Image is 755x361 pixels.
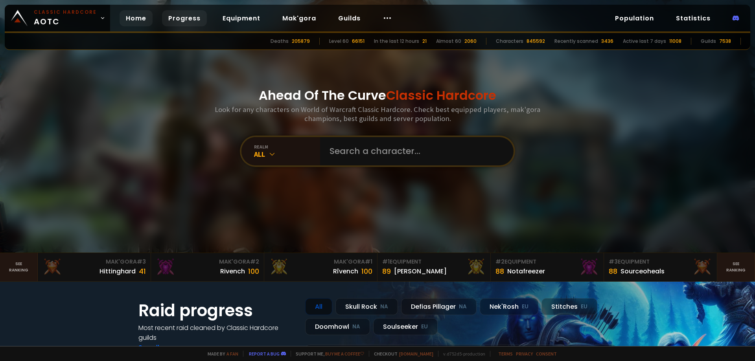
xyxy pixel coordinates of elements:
[527,38,545,45] div: 845592
[361,266,372,277] div: 100
[335,298,398,315] div: Skull Rock
[581,303,587,311] small: EU
[554,38,598,45] div: Recently scanned
[536,351,557,357] a: Consent
[34,9,97,16] small: Classic Hardcore
[264,253,377,281] a: Mak'Gora#1Rîvench100
[305,318,370,335] div: Doomhowl
[226,351,238,357] a: a fan
[139,266,146,277] div: 41
[401,298,477,315] div: Defias Pillager
[382,258,390,266] span: # 1
[137,258,146,266] span: # 3
[604,253,717,281] a: #3Equipment88Sourceoheals
[670,10,717,26] a: Statistics
[609,258,712,266] div: Equipment
[365,258,372,266] span: # 1
[151,253,264,281] a: Mak'Gora#2Rivench100
[373,318,438,335] div: Soulseeker
[329,38,349,45] div: Level 60
[507,266,545,276] div: Notafreezer
[382,258,486,266] div: Equipment
[516,351,533,357] a: Privacy
[325,351,364,357] a: Buy me a coffee
[138,343,190,352] a: See all progress
[203,351,238,357] span: Made by
[269,258,372,266] div: Mak'Gora
[541,298,597,315] div: Stitches
[5,5,110,31] a: Classic HardcoreAOTC
[382,266,391,277] div: 89
[623,38,666,45] div: Active last 7 days
[138,298,296,323] h1: Raid progress
[352,323,360,331] small: NA
[380,303,388,311] small: NA
[38,253,151,281] a: Mak'Gora#3Hittinghard41
[332,10,367,26] a: Guilds
[220,266,245,276] div: Rivench
[42,258,146,266] div: Mak'Gora
[333,266,358,276] div: Rîvench
[719,38,731,45] div: 7538
[377,253,491,281] a: #1Equipment89[PERSON_NAME]
[522,303,528,311] small: EU
[609,266,617,277] div: 88
[601,38,613,45] div: 3436
[369,351,433,357] span: Checkout
[352,38,365,45] div: 66151
[459,303,467,311] small: NA
[495,258,599,266] div: Equipment
[249,351,280,357] a: Report a bug
[250,258,259,266] span: # 2
[305,298,332,315] div: All
[495,258,505,266] span: # 2
[621,266,665,276] div: Sourceoheals
[259,86,496,105] h1: Ahead Of The Curve
[276,10,322,26] a: Mak'gora
[216,10,267,26] a: Equipment
[421,323,428,331] small: EU
[609,10,660,26] a: Population
[464,38,477,45] div: 2060
[374,38,419,45] div: In the last 12 hours
[291,351,364,357] span: Support me,
[99,266,136,276] div: Hittinghard
[254,150,320,159] div: All
[292,38,310,45] div: 205879
[399,351,433,357] a: [DOMAIN_NAME]
[701,38,716,45] div: Guilds
[212,105,543,123] h3: Look for any characters on World of Warcraft Classic Hardcore. Check best equipped players, mak'g...
[386,86,496,104] span: Classic Hardcore
[491,253,604,281] a: #2Equipment88Notafreezer
[138,323,296,343] h4: Most recent raid cleaned by Classic Hardcore guilds
[254,144,320,150] div: realm
[162,10,207,26] a: Progress
[34,9,97,27] span: AOTC
[120,10,153,26] a: Home
[271,38,289,45] div: Deaths
[480,298,538,315] div: Nek'Rosh
[498,351,513,357] a: Terms
[496,38,523,45] div: Characters
[495,266,504,277] div: 88
[325,137,504,165] input: Search a character...
[156,258,259,266] div: Mak'Gora
[248,266,259,277] div: 100
[436,38,461,45] div: Almost 60
[609,258,618,266] span: # 3
[422,38,427,45] div: 21
[669,38,681,45] div: 11008
[438,351,485,357] span: v. d752d5 - production
[717,253,755,281] a: Seeranking
[394,266,447,276] div: [PERSON_NAME]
